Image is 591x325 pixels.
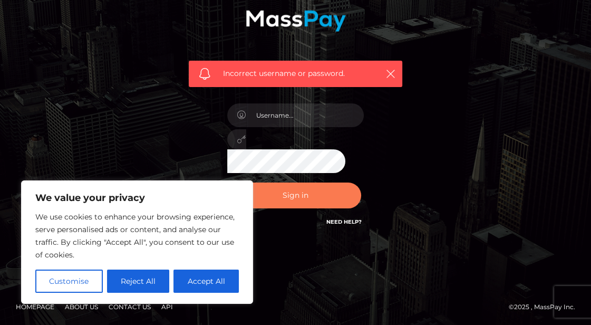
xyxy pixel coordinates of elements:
button: Accept All [173,270,239,293]
span: Incorrect username or password. [223,68,373,79]
p: We value your privacy [35,192,239,204]
p: We use cookies to enhance your browsing experience, serve personalised ads or content, and analys... [35,211,239,261]
button: Sign in [230,183,362,208]
button: Reject All [107,270,170,293]
a: API [157,299,177,315]
input: Username... [246,103,364,127]
a: Contact Us [104,299,155,315]
a: About Us [61,299,102,315]
button: Customise [35,270,103,293]
a: Need Help? [326,218,361,225]
div: We value your privacy [21,180,253,304]
div: © 2025 , MassPay Inc. [509,301,583,313]
a: Homepage [12,299,59,315]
